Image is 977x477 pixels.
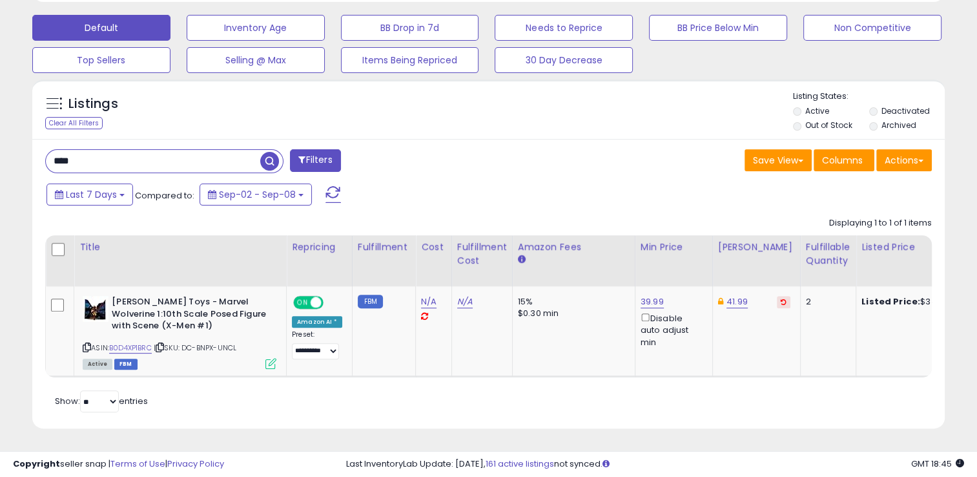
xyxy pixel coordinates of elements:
[805,120,852,131] label: Out of Stock
[83,296,276,368] div: ASIN:
[718,297,723,306] i: This overrides the store level Dynamic Max Price for this listing
[322,297,342,308] span: OFF
[112,296,269,335] b: [PERSON_NAME] Toys - Marvel Wolverine 1:10th Scale Posed Figure with Scene (X-Men #1)
[911,458,964,470] span: 2025-09-16 18:45 GMT
[219,188,296,201] span: Sep-02 - Sep-08
[292,316,342,328] div: Amazon AI *
[881,105,930,116] label: Deactivated
[32,47,170,73] button: Top Sellers
[876,149,932,171] button: Actions
[518,308,625,319] div: $0.30 min
[83,296,108,322] img: 41rN933T3yL._SL40_.jpg
[346,458,964,471] div: Last InventoryLab Update: [DATE], not synced.
[341,47,479,73] button: Items Being Repriced
[135,189,194,202] span: Compared to:
[109,343,152,354] a: B0D4XP1BRC
[66,188,117,201] span: Last 7 Days
[13,458,60,470] strong: Copyright
[292,240,347,254] div: Repricing
[46,184,133,206] button: Last 7 Days
[290,149,340,172] button: Filters
[457,240,507,268] div: Fulfillment Cost
[822,154,863,167] span: Columns
[803,15,941,41] button: Non Competitive
[55,395,148,407] span: Show: entries
[495,47,633,73] button: 30 Day Decrease
[358,240,410,254] div: Fulfillment
[13,458,224,471] div: seller snap | |
[421,240,446,254] div: Cost
[793,90,945,103] p: Listing States:
[45,117,103,129] div: Clear All Filters
[829,217,932,229] div: Displaying 1 to 1 of 1 items
[32,15,170,41] button: Default
[421,295,437,308] a: N/A
[292,330,342,359] div: Preset:
[187,47,325,73] button: Selling @ Max
[726,295,748,308] a: 41.99
[806,240,850,268] div: Fulfillable Quantity
[83,359,112,370] span: All listings currently available for purchase on Amazon
[518,254,526,266] small: Amazon Fees.
[457,295,473,308] a: N/A
[187,15,325,41] button: Inventory Age
[881,120,916,131] label: Archived
[641,295,664,308] a: 39.99
[486,458,554,470] a: 161 active listings
[518,240,630,254] div: Amazon Fees
[806,296,846,308] div: 2
[79,240,281,254] div: Title
[649,15,787,41] button: BB Price Below Min
[114,359,138,370] span: FBM
[518,296,625,308] div: 15%
[781,299,787,305] i: Revert to store-level Dynamic Max Price
[341,15,479,41] button: BB Drop in 7d
[294,297,311,308] span: ON
[718,240,795,254] div: [PERSON_NAME]
[814,149,874,171] button: Columns
[641,311,703,348] div: Disable auto adjust min
[861,296,969,308] div: $34.99
[358,295,383,308] small: FBM
[110,458,165,470] a: Terms of Use
[495,15,633,41] button: Needs to Reprice
[68,95,118,113] h5: Listings
[200,184,312,206] button: Sep-02 - Sep-08
[641,240,707,254] div: Min Price
[745,149,812,171] button: Save View
[861,240,973,254] div: Listed Price
[861,295,920,308] b: Listed Price:
[154,343,236,353] span: | SKU: DC-BNPX-UNCL
[167,458,224,470] a: Privacy Policy
[805,105,829,116] label: Active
